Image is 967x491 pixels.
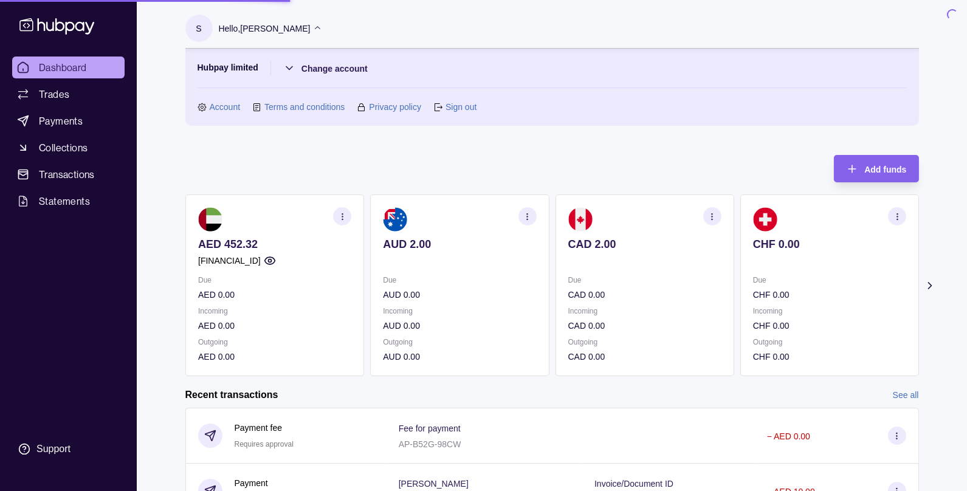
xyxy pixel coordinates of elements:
[568,288,721,301] p: CAD 0.00
[12,83,125,105] a: Trades
[235,440,294,448] span: Requires approval
[568,319,721,332] p: CAD 0.00
[198,207,222,232] img: ae
[39,167,95,182] span: Transactions
[752,335,906,349] p: Outgoing
[12,436,125,462] a: Support
[198,304,351,318] p: Incoming
[752,319,906,332] p: CHF 0.00
[752,350,906,363] p: CHF 0.00
[568,350,721,363] p: CAD 0.00
[399,479,469,489] p: [PERSON_NAME]
[12,57,125,78] a: Dashboard
[446,100,477,114] a: Sign out
[568,273,721,287] p: Due
[210,100,241,114] a: Account
[594,479,673,489] p: Invoice/Document ID
[12,163,125,185] a: Transactions
[383,238,536,251] p: AUD 2.00
[198,254,261,267] p: [FINANCIAL_ID]
[12,110,125,132] a: Payments
[235,476,294,490] p: Payment
[219,22,311,35] p: Hello, [PERSON_NAME]
[283,61,368,75] button: Change account
[752,207,777,232] img: ch
[12,190,125,212] a: Statements
[383,207,407,232] img: au
[12,137,125,159] a: Collections
[39,60,87,75] span: Dashboard
[383,319,536,332] p: AUD 0.00
[198,319,351,332] p: AED 0.00
[752,288,906,301] p: CHF 0.00
[264,100,345,114] a: Terms and conditions
[568,304,721,318] p: Incoming
[383,350,536,363] p: AUD 0.00
[198,238,351,251] p: AED 452.32
[752,273,906,287] p: Due
[198,335,351,349] p: Outgoing
[383,304,536,318] p: Incoming
[36,442,71,456] div: Support
[893,388,919,402] a: See all
[185,388,278,402] h2: Recent transactions
[196,22,201,35] p: S
[383,288,536,301] p: AUD 0.00
[767,431,810,441] p: − AED 0.00
[198,273,351,287] p: Due
[198,350,351,363] p: AED 0.00
[864,165,906,174] span: Add funds
[568,335,721,349] p: Outgoing
[568,238,721,251] p: CAD 2.00
[198,288,351,301] p: AED 0.00
[399,424,461,433] p: Fee for payment
[752,238,906,251] p: CHF 0.00
[198,61,258,75] p: Hubpay limited
[39,194,90,208] span: Statements
[301,64,368,74] span: Change account
[235,421,294,434] p: Payment fee
[383,273,536,287] p: Due
[752,304,906,318] p: Incoming
[568,207,592,232] img: ca
[369,100,421,114] a: Privacy policy
[39,87,69,101] span: Trades
[39,114,83,128] span: Payments
[39,140,88,155] span: Collections
[399,439,461,449] p: AP-B52G-98CW
[383,335,536,349] p: Outgoing
[834,155,918,182] button: Add funds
